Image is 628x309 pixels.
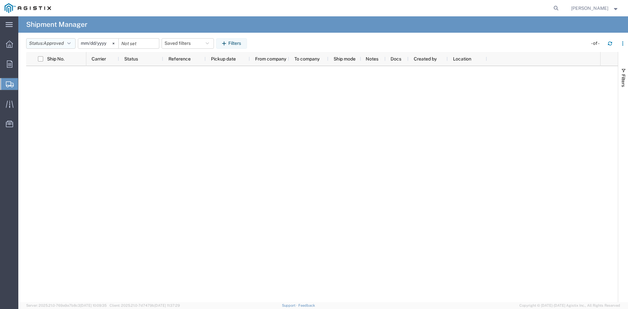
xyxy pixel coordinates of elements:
[5,3,51,13] img: logo
[298,303,315,307] a: Feedback
[168,56,191,61] span: Reference
[334,56,356,61] span: Ship mode
[26,16,87,33] h4: Shipment Manager
[391,56,401,61] span: Docs
[80,303,107,307] span: [DATE] 10:09:35
[154,303,180,307] span: [DATE] 11:37:29
[519,303,620,308] span: Copyright © [DATE]-[DATE] Agistix Inc., All Rights Reserved
[162,38,214,49] button: Saved filters
[255,56,286,61] span: From company
[78,39,118,48] input: Not set
[621,74,626,87] span: Filters
[124,56,138,61] span: Status
[211,56,236,61] span: Pickup date
[282,303,298,307] a: Support
[92,56,106,61] span: Carrier
[591,40,602,47] div: - of -
[47,56,64,61] span: Ship No.
[216,38,247,49] button: Filters
[119,39,159,48] input: Not set
[110,303,180,307] span: Client: 2025.21.0-7d7479b
[453,56,471,61] span: Location
[26,38,76,49] button: Status:Approved
[26,303,107,307] span: Server: 2025.21.0-769a9a7b8c3
[366,56,378,61] span: Notes
[571,5,608,12] span: Mario Castellanos
[294,56,320,61] span: To company
[44,41,64,46] span: Approved
[414,56,437,61] span: Created by
[571,4,619,12] button: [PERSON_NAME]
